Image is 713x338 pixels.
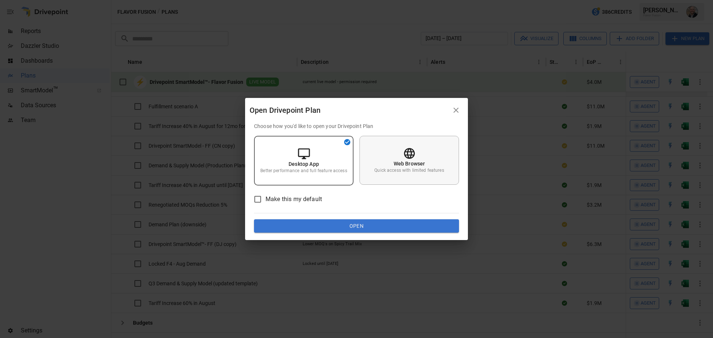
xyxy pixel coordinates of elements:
span: Make this my default [266,195,322,204]
p: Quick access with limited features [374,167,444,174]
div: Open Drivepoint Plan [250,104,449,116]
button: Open [254,219,459,233]
p: Choose how you'd like to open your Drivepoint Plan [254,122,459,130]
p: Better performance and full feature access [260,168,347,174]
p: Desktop App [289,160,319,168]
p: Web Browser [394,160,425,167]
